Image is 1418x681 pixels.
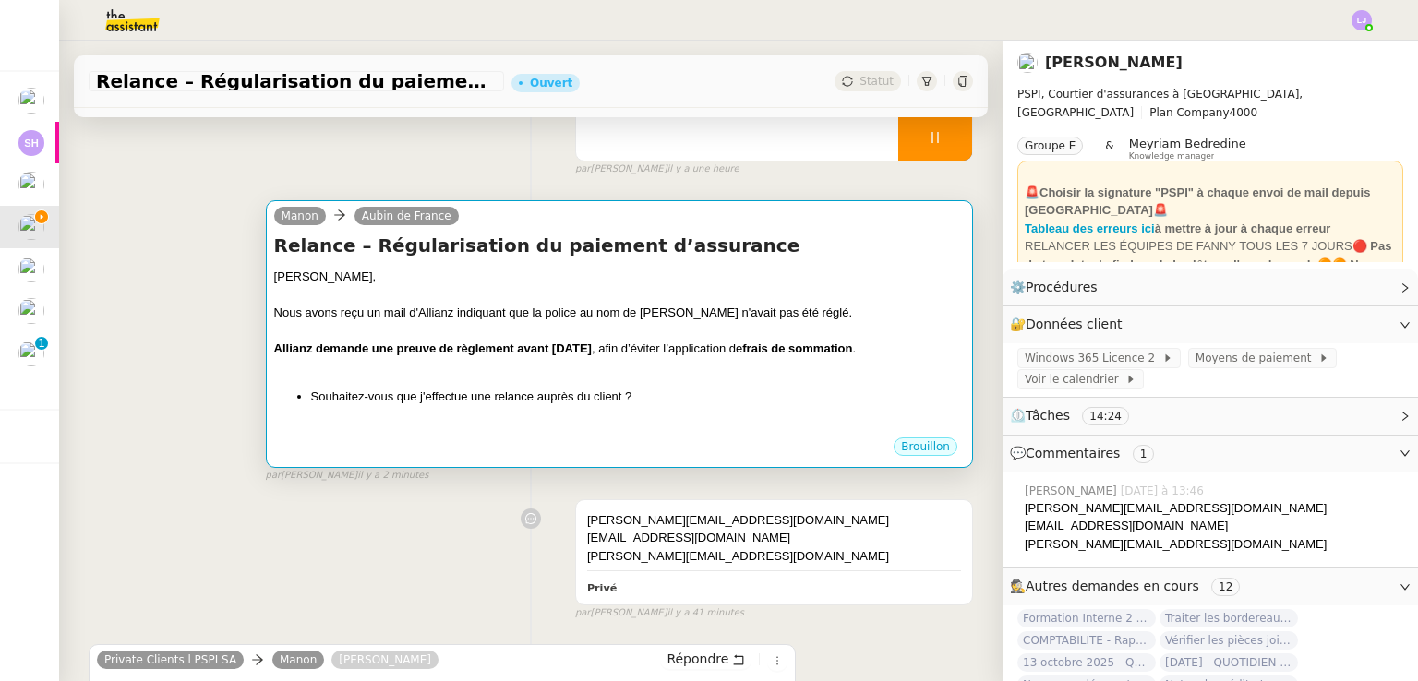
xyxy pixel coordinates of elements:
[1129,137,1246,150] span: Meyriam Bedredine
[1121,483,1208,499] span: [DATE] à 13:46
[1025,237,1396,292] div: RELANCER LES ÉQUIPES DE FANNY TOUS LES 7 JOURS
[97,651,244,668] a: Private Clients l PSPI SA
[1155,221,1331,235] strong: à mettre à jour à chaque erreur
[18,298,44,324] img: users%2FSclkIUIAuBOhhDrbgjtrSikBoD03%2Favatar%2F48cbc63d-a03d-4817-b5bf-7f7aeed5f2a9
[1003,436,1418,472] div: 💬Commentaires 1
[1129,151,1215,161] span: Knowledge manager
[1082,407,1129,425] nz-tag: 14:24
[1025,221,1155,235] a: Tableau des erreurs ici
[1160,631,1298,650] span: Vérifier les pièces jointes de paiement
[1211,578,1240,596] nz-tag: 12
[18,88,44,113] img: users%2FC9SBsJ0duuaSgpQFj5LgoEX8n0o2%2Favatar%2Fec9d51b8-9413-4189-adfb-7be4d8c96a3c
[274,340,965,358] div: , afin d’éviter l’application de .
[1105,137,1113,161] span: &
[1026,408,1070,423] span: Tâches
[274,208,326,224] a: Manon
[1017,88,1303,119] span: PSPI, Courtier d'assurances à [GEOGRAPHIC_DATA], [GEOGRAPHIC_DATA]
[742,341,852,355] strong: frais de sommation
[575,161,591,177] span: par
[1017,653,1156,672] span: 13 octobre 2025 - QUOTIDIEN Gestion boite mail Accounting
[1352,10,1372,30] img: svg
[1025,535,1403,554] div: [PERSON_NAME][EMAIL_ADDRESS][DOMAIN_NAME]
[331,651,439,668] a: [PERSON_NAME]
[587,529,961,547] div: [EMAIL_ADDRESS][DOMAIN_NAME]
[575,605,744,621] small: [PERSON_NAME]
[1010,408,1145,423] span: ⏲️
[357,468,428,484] span: il y a 2 minutes
[274,268,965,286] div: [PERSON_NAME],
[660,649,751,669] button: Répondre
[1026,317,1123,331] span: Données client
[1025,370,1125,388] span: Voir le calendrier
[272,651,324,668] a: Manon
[667,650,728,668] span: Répondre
[1026,446,1120,460] span: Commentaires
[274,304,965,322] div: Nous avons reçu un mail d'Allianz indiquant que la police au nom de [PERSON_NAME] n'avait pas été...
[1129,137,1246,161] app-user-label: Knowledge manager
[1003,306,1418,342] div: 🔐Données client
[1017,631,1156,650] span: COMPTABILITE - Rapprochement bancaire - [DATE]
[274,341,592,355] strong: Allianz demande une preuve de règlement avant [DATE]
[587,511,961,530] div: [PERSON_NAME][EMAIL_ADDRESS][DOMAIN_NAME]
[1045,54,1183,71] a: [PERSON_NAME]
[1025,349,1162,367] span: Windows 365 Licence 2
[587,582,617,594] b: Privé
[1017,609,1156,627] span: Formation Interne 2 - [PERSON_NAME]
[18,214,44,240] img: users%2Fa6PbEmLwvGXylUqKytRPpDpAx153%2Favatar%2Ffanny.png
[266,468,282,484] span: par
[575,161,739,177] small: [PERSON_NAME]
[530,78,572,89] div: Ouvert
[1010,579,1247,593] span: 🕵️
[1017,53,1038,73] img: users%2Fa6PbEmLwvGXylUqKytRPpDpAx153%2Favatar%2Ffanny.png
[859,75,894,88] span: Statut
[1010,446,1161,460] span: 💬
[1003,398,1418,434] div: ⏲️Tâches 14:24
[1010,277,1106,298] span: ⚙️
[667,161,739,177] span: il y a une heure
[1026,579,1199,593] span: Autres demandes en cours
[575,605,591,621] span: par
[354,208,459,224] a: Aubin de France
[901,440,950,453] span: Brouillon
[18,172,44,197] img: users%2FTDxDvmCjFdN3QFePFNGdQUcJcQk1%2Favatar%2F0cfb3a67-8790-4592-a9ec-92226c678442
[1025,185,1370,218] strong: 🚨Choisir la signature "PSPI" à chaque envoi de mail depuis [GEOGRAPHIC_DATA]🚨
[1017,137,1083,155] nz-tag: Groupe E
[1160,653,1298,672] span: [DATE] - QUOTIDIEN - OPAL - Gestion de la boîte mail OPAL
[274,233,965,258] h4: Relance – Régularisation du paiement d’assurance
[587,547,961,566] div: [PERSON_NAME][EMAIL_ADDRESS][DOMAIN_NAME]
[311,388,965,406] li: Souhaitez-vous que j'effectue une relance auprès du client ?
[1003,269,1418,305] div: ⚙️Procédures
[1196,349,1318,367] span: Moyens de paiement
[18,257,44,282] img: users%2FSclkIUIAuBOhhDrbgjtrSikBoD03%2Favatar%2F48cbc63d-a03d-4817-b5bf-7f7aeed5f2a9
[1149,106,1229,119] span: Plan Company
[1160,609,1298,627] span: Traiter les bordereaux de commission
[1010,314,1130,335] span: 🔐
[1025,499,1403,518] div: [PERSON_NAME][EMAIL_ADDRESS][DOMAIN_NAME]
[1025,517,1403,535] div: [EMAIL_ADDRESS][DOMAIN_NAME]
[18,340,44,366] img: users%2FxgWPCdJhSBeE5T1N2ZiossozSlm1%2Favatar%2F5b22230b-e380-461f-81e9-808a3aa6de32
[266,468,429,484] small: [PERSON_NAME]
[1003,568,1418,604] div: 🕵️Autres demandes en cours 12
[18,130,44,156] img: svg
[1230,106,1258,119] span: 4000
[1133,445,1155,463] nz-tag: 1
[667,605,745,621] span: il y a 41 minutes
[38,337,45,353] p: 1
[96,72,497,90] span: Relance – Régularisation du paiement d’assurance
[1026,280,1098,294] span: Procédures
[35,337,48,350] nz-badge-sup: 1
[1025,483,1121,499] span: [PERSON_NAME]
